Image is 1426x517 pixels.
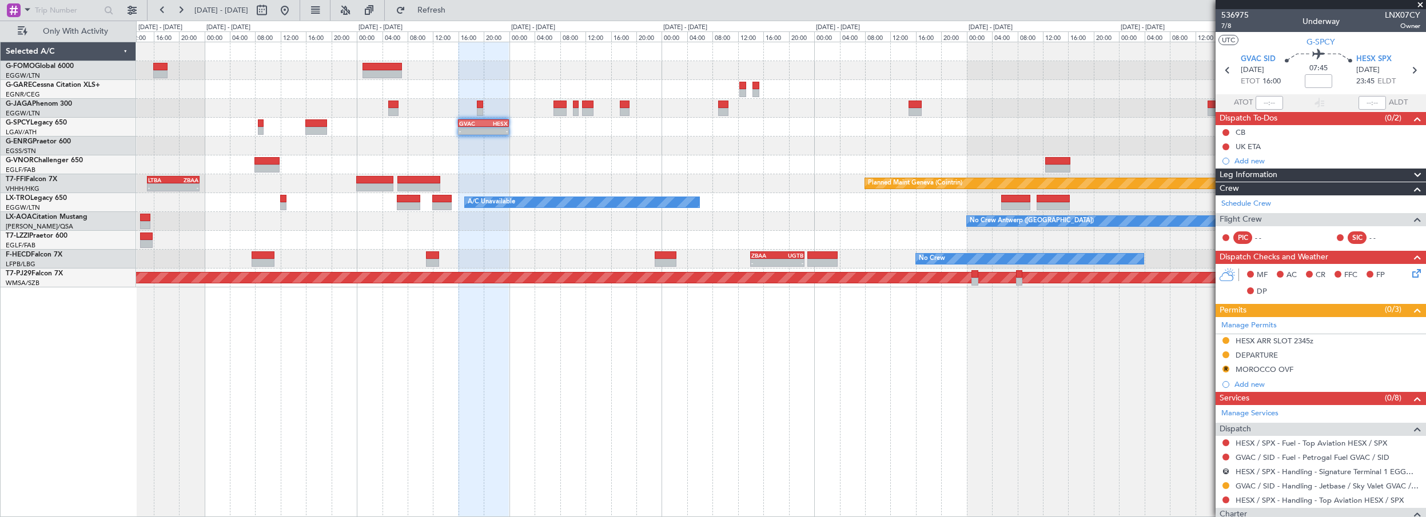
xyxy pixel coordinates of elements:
div: 00:00 [205,31,230,42]
div: 12:00 [585,31,611,42]
span: AC [1286,270,1297,281]
a: T7-LZZIPraetor 600 [6,233,67,239]
div: 04:00 [992,31,1017,42]
span: [DATE] [1356,65,1380,76]
span: T7-FFI [6,176,26,183]
a: T7-FFIFalcon 7X [6,176,57,183]
span: Flight Crew [1220,213,1262,226]
div: [DATE] - [DATE] [969,23,1013,33]
a: HESX / SPX - Handling - Top Aviation HESX / SPX [1236,495,1404,505]
div: 16:00 [1068,31,1093,42]
button: R [1222,468,1229,475]
div: 16:00 [459,31,484,42]
div: SIC [1348,231,1367,244]
a: EGGW/LTN [6,203,40,212]
button: UTC [1218,35,1238,45]
span: G-VNOR [6,157,34,164]
div: 16:00 [306,31,331,42]
span: GVAC SID [1241,54,1276,65]
div: 20:00 [1094,31,1119,42]
div: 20:00 [332,31,357,42]
a: G-ENRGPraetor 600 [6,138,71,145]
div: [DATE] - [DATE] [206,23,250,33]
button: Only With Activity [13,22,124,41]
a: WMSA/SZB [6,279,39,287]
div: 04:00 [1145,31,1170,42]
div: [DATE] - [DATE] [816,23,860,33]
div: [DATE] - [DATE] [663,23,707,33]
span: F-HECD [6,251,31,258]
div: 08:00 [1018,31,1043,42]
a: Manage Services [1221,408,1278,419]
span: Owner [1385,21,1420,31]
div: - [751,259,777,266]
div: 12:00 [128,31,153,42]
div: 04:00 [535,31,560,42]
span: G-GARE [6,82,32,89]
a: T7-PJ29Falcon 7X [6,270,63,277]
div: 16:00 [763,31,788,42]
span: DP [1257,286,1267,298]
span: [DATE] - [DATE] [194,5,248,15]
a: [PERSON_NAME]/QSA [6,222,73,231]
div: 12:00 [1196,31,1221,42]
a: VHHH/HKG [6,185,39,193]
div: 20:00 [484,31,509,42]
span: Dispatch [1220,423,1251,436]
div: HESX ARR SLOT 2345z [1236,336,1313,346]
div: A/C Unavailable [468,194,515,211]
span: Permits [1220,304,1246,317]
div: 16:00 [916,31,941,42]
input: Trip Number [35,2,101,19]
span: T7-LZZI [6,233,29,239]
div: - [459,127,484,134]
span: T7-PJ29 [6,270,31,277]
span: ATOT [1234,97,1253,109]
span: FP [1376,270,1385,281]
a: G-SPCYLegacy 650 [6,119,67,126]
span: G-SPCY [6,119,30,126]
div: 12:00 [281,31,306,42]
div: 08:00 [560,31,585,42]
input: --:-- [1256,96,1283,110]
span: ELDT [1377,76,1396,87]
span: CR [1316,270,1325,281]
div: - - [1255,233,1281,243]
div: 08:00 [408,31,433,42]
button: Refresh [391,1,459,19]
div: - [484,127,508,134]
span: Leg Information [1220,169,1277,182]
span: Dispatch To-Dos [1220,112,1277,125]
div: UGTB [777,252,803,259]
div: - [777,259,803,266]
div: No Crew Antwerp ([GEOGRAPHIC_DATA]) [970,213,1094,230]
div: 00:00 [357,31,382,42]
a: Manage Permits [1221,320,1277,331]
div: 04:00 [383,31,408,42]
span: Services [1220,392,1249,405]
a: HESX / SPX - Handling - Signature Terminal 1 EGGW / LTN [1236,467,1420,476]
a: LX-AOACitation Mustang [6,214,87,221]
div: ZBAA [173,177,198,183]
a: EGGW/LTN [6,71,40,80]
span: G-FOMO [6,63,35,70]
span: (0/8) [1385,392,1401,404]
div: [DATE] - [DATE] [511,23,555,33]
div: DEPARTURE [1236,350,1278,360]
div: 12:00 [1043,31,1068,42]
div: HESX [484,120,508,127]
a: HESX / SPX - Fuel - Top Aviation HESX / SPX [1236,438,1387,448]
button: R [1222,366,1229,372]
span: ALDT [1389,97,1408,109]
div: 00:00 [662,31,687,42]
span: 16:00 [1262,76,1281,87]
span: G-JAGA [6,101,32,107]
a: GVAC / SID - Fuel - Petrogal Fuel GVAC / SID [1236,452,1389,462]
div: 08:00 [255,31,280,42]
a: GVAC / SID - Handling - Jetbase / Sky Valet GVAC / [PERSON_NAME] [1236,481,1420,491]
span: LX-AOA [6,214,32,221]
div: 00:00 [509,31,535,42]
div: 16:00 [611,31,636,42]
div: 00:00 [814,31,839,42]
div: 20:00 [789,31,814,42]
